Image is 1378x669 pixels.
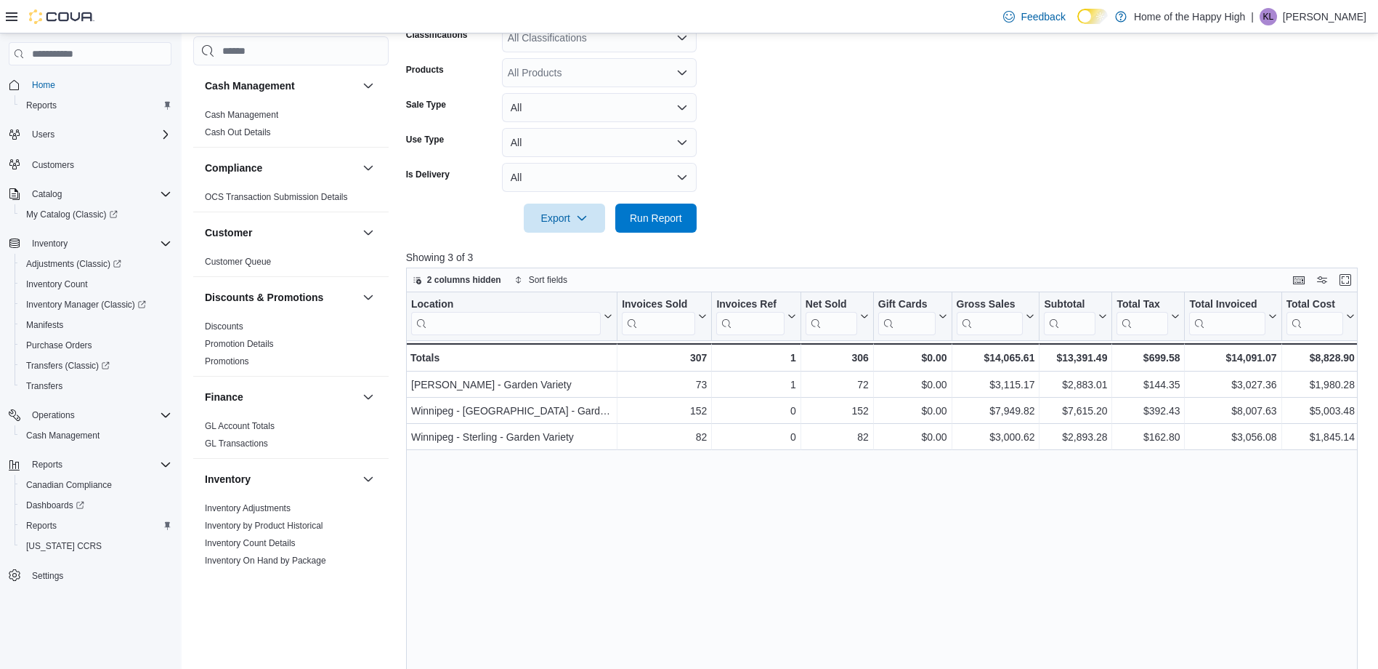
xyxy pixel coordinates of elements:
div: Total Invoiced [1189,298,1265,335]
div: Total Invoiced [1189,298,1265,312]
button: Customers [3,153,177,175]
div: $14,065.61 [956,349,1034,366]
div: Gift Cards [878,298,936,312]
button: Users [26,126,60,143]
button: 2 columns hidden [407,271,507,289]
div: $3,056.08 [1189,428,1276,446]
button: Canadian Compliance [15,475,177,495]
span: Users [26,126,171,143]
a: Cash Management [205,110,278,120]
span: Inventory Count Details [205,537,296,549]
span: Home [32,79,55,91]
div: Customer [193,253,389,276]
button: Finance [360,388,377,406]
span: My Catalog (Classic) [20,206,171,223]
a: Customer Queue [205,257,271,267]
span: Home [26,76,171,94]
div: Subtotal [1044,298,1095,335]
button: Run Report [615,204,697,233]
div: Subtotal [1044,298,1095,312]
span: Purchase Orders [20,337,171,354]
button: Manifests [15,315,177,335]
h3: Discounts & Promotions [205,290,323,305]
div: $7,949.82 [956,402,1034,420]
div: $1,980.28 [1286,376,1354,393]
div: 0 [716,402,795,420]
div: Gift Card Sales [878,298,936,335]
a: GL Transactions [205,438,268,449]
button: Discounts & Promotions [360,289,377,306]
a: Reports [20,517,62,534]
button: [US_STATE] CCRS [15,536,177,556]
span: Manifests [20,316,171,334]
p: | [1251,8,1254,25]
span: Reports [20,97,171,114]
span: Sort fields [529,274,567,286]
button: Cash Management [205,79,357,93]
span: Inventory [26,235,171,252]
div: $144.35 [1116,376,1180,393]
div: 73 [622,376,707,393]
div: 72 [806,376,869,393]
a: Transfers (Classic) [15,356,177,376]
span: Inventory Manager (Classic) [20,296,171,313]
span: Reports [20,517,171,534]
span: Adjustments (Classic) [20,255,171,273]
div: $2,893.28 [1044,428,1107,446]
div: Compliance [193,188,389,212]
span: Transfers [20,377,171,395]
div: 82 [622,428,707,446]
span: Operations [26,406,171,424]
div: $5,003.48 [1286,402,1354,420]
button: Operations [26,406,81,424]
span: Catalog [26,185,171,203]
span: Run Report [630,211,682,225]
button: Users [3,124,177,145]
span: Canadian Compliance [20,476,171,494]
span: Customer Queue [205,256,271,268]
button: Inventory Count [15,274,177,295]
div: $392.43 [1116,402,1180,420]
h3: Cash Management [205,79,295,93]
span: Feedback [1021,9,1065,24]
a: GL Account Totals [205,421,275,431]
a: Adjustments (Classic) [15,254,177,274]
span: Inventory Adjustments [205,502,291,514]
h3: Inventory [205,472,251,486]
div: $3,027.36 [1189,376,1276,393]
span: Reports [26,456,171,473]
button: Total Invoiced [1189,298,1276,335]
button: Gross Sales [956,298,1034,335]
a: Dashboards [20,497,90,514]
span: Inventory On Hand by Package [205,555,326,566]
div: $13,391.49 [1044,349,1107,366]
button: Finance [205,390,357,404]
button: Settings [3,565,177,586]
div: Net Sold [806,298,857,335]
h3: Compliance [205,161,262,175]
div: $14,091.07 [1189,349,1276,366]
div: $2,883.01 [1044,376,1107,393]
div: Gross Sales [956,298,1023,312]
a: Promotion Details [205,339,274,349]
span: OCS Transaction Submission Details [205,191,348,203]
div: Winnipeg - Sterling - Garden Variety [411,428,612,446]
nav: Complex example [9,68,171,624]
span: Manifests [26,319,63,331]
button: Net Sold [806,298,869,335]
div: Location [411,298,601,335]
div: $8,828.90 [1286,349,1354,366]
a: Cash Out Details [205,127,271,137]
span: Inventory Manager (Classic) [26,299,146,311]
div: Totals [410,349,612,366]
button: Total Tax [1116,298,1180,335]
a: Purchase Orders [20,337,98,354]
label: Is Delivery [406,169,450,180]
a: Canadian Compliance [20,476,118,494]
button: Reports [15,95,177,116]
div: $3,115.17 [956,376,1034,393]
button: Operations [3,405,177,425]
button: Inventory [205,472,357,486]
span: Operations [32,409,75,421]
span: Adjustments (Classic) [26,258,121,270]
